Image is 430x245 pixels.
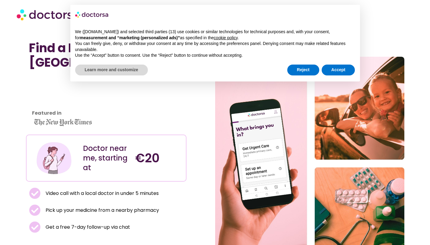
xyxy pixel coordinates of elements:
button: Learn more and customize [75,65,148,75]
p: We ([DOMAIN_NAME]) and selected third parties (13) use cookies or similar technologies for techni... [75,29,355,41]
p: Use the “Accept” button to consent. Use the “Reject” button to continue without accepting. [75,52,355,59]
strong: Featured in [32,110,62,116]
h1: Find a Doctor Near Me in [GEOGRAPHIC_DATA] [29,41,184,70]
strong: measurement and “marketing (personalized ads)” [80,35,180,40]
button: Accept [322,65,355,75]
span: Get a free 7-day follow-up via chat [44,223,130,231]
button: Reject [287,65,319,75]
img: Illustration depicting a young woman in a casual outfit, engaged with her smartphone. She has a p... [36,140,72,177]
h4: €20 [135,151,181,165]
p: You can freely give, deny, or withdraw your consent at any time by accessing the preferences pane... [75,41,355,52]
span: Pick up your medicine from a nearby pharmacy [44,206,159,215]
div: Doctor near me, starting at [83,144,129,173]
span: Video call with a local doctor in under 5 minutes [44,189,159,198]
img: logo [75,10,109,19]
iframe: Customer reviews powered by Trustpilot [29,76,83,121]
a: cookie policy [214,35,237,40]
